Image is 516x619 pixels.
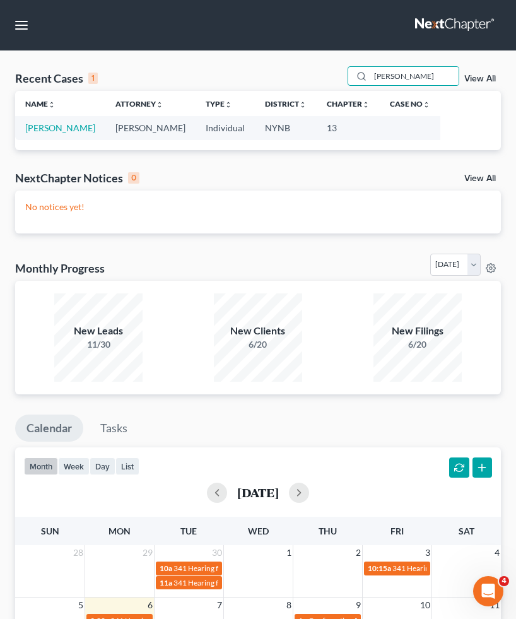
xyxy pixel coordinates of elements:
[473,576,503,606] iframe: Intercom live chat
[248,526,269,536] span: Wed
[216,598,223,613] span: 7
[115,457,139,475] button: list
[285,598,293,613] span: 8
[89,415,139,442] a: Tasks
[255,116,317,139] td: NYNB
[88,73,98,84] div: 1
[58,457,90,475] button: week
[362,101,370,109] i: unfold_more
[180,526,197,536] span: Tue
[265,99,307,109] a: Districtunfold_more
[211,545,223,560] span: 30
[160,578,172,587] span: 11a
[15,261,105,276] h3: Monthly Progress
[115,99,163,109] a: Attorneyunfold_more
[392,563,505,573] span: 341 Hearing for [PERSON_NAME]
[141,545,154,560] span: 29
[196,116,255,139] td: Individual
[173,563,286,573] span: 341 Hearing for [PERSON_NAME]
[464,74,496,83] a: View All
[25,99,56,109] a: Nameunfold_more
[459,526,474,536] span: Sat
[41,526,59,536] span: Sun
[423,101,430,109] i: unfold_more
[156,101,163,109] i: unfold_more
[54,324,143,338] div: New Leads
[24,457,58,475] button: month
[373,338,462,351] div: 6/20
[319,526,337,536] span: Thu
[299,101,307,109] i: unfold_more
[355,598,362,613] span: 9
[214,324,302,338] div: New Clients
[105,116,196,139] td: [PERSON_NAME]
[160,563,172,573] span: 10a
[214,338,302,351] div: 6/20
[370,67,459,85] input: Search by name...
[25,201,491,213] p: No notices yet!
[285,545,293,560] span: 1
[77,598,85,613] span: 5
[108,526,131,536] span: Mon
[373,324,462,338] div: New Filings
[424,545,431,560] span: 3
[25,122,95,133] a: [PERSON_NAME]
[15,71,98,86] div: Recent Cases
[368,563,391,573] span: 10:15a
[327,99,370,109] a: Chapterunfold_more
[355,545,362,560] span: 2
[237,486,279,499] h2: [DATE]
[419,598,431,613] span: 10
[390,526,404,536] span: Fri
[146,598,154,613] span: 6
[499,576,509,586] span: 4
[48,101,56,109] i: unfold_more
[390,99,430,109] a: Case Nounfold_more
[54,338,143,351] div: 11/30
[90,457,115,475] button: day
[128,172,139,184] div: 0
[317,116,380,139] td: 13
[225,101,232,109] i: unfold_more
[493,545,501,560] span: 4
[464,174,496,183] a: View All
[72,545,85,560] span: 28
[173,578,353,587] span: 341 Hearing for [PERSON_NAME] & [PERSON_NAME]
[206,99,232,109] a: Typeunfold_more
[15,170,139,186] div: NextChapter Notices
[15,415,83,442] a: Calendar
